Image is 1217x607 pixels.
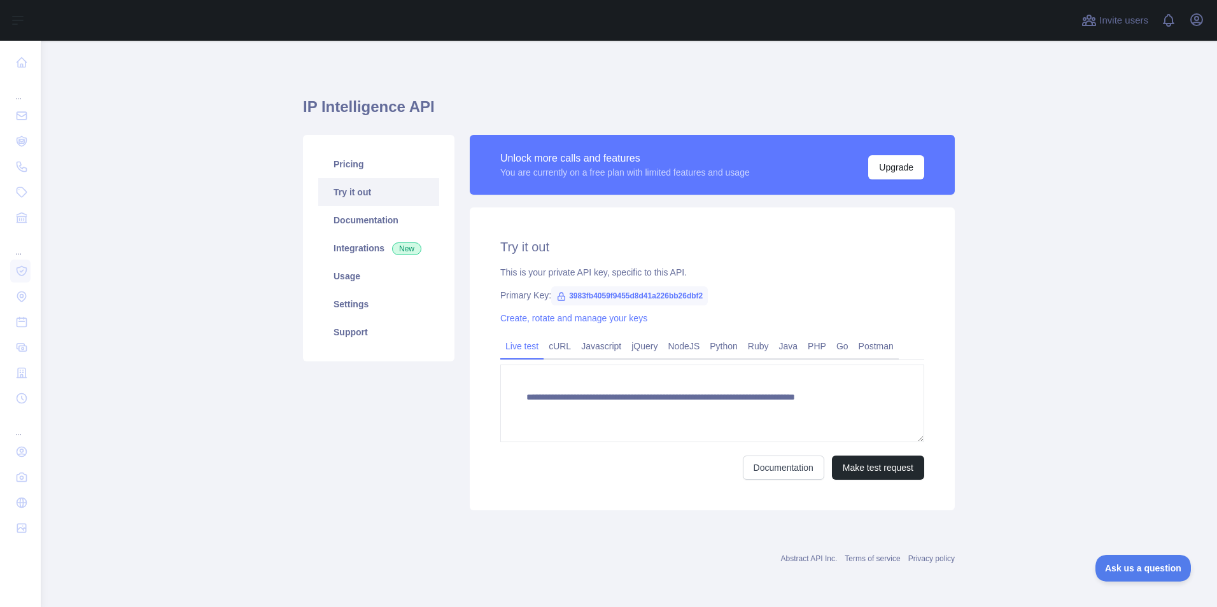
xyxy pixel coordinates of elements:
a: cURL [544,336,576,356]
span: 3983fb4059f9455d8d41a226bb26dbf2 [551,286,708,305]
div: ... [10,232,31,257]
button: Upgrade [868,155,924,179]
a: Integrations New [318,234,439,262]
a: NodeJS [663,336,705,356]
a: Ruby [743,336,774,356]
a: Privacy policy [908,554,955,563]
a: Support [318,318,439,346]
a: Go [831,336,854,356]
a: Usage [318,262,439,290]
div: Primary Key: [500,289,924,302]
div: Unlock more calls and features [500,151,750,166]
button: Make test request [832,456,924,480]
a: Settings [318,290,439,318]
a: Python [705,336,743,356]
h2: Try it out [500,238,924,256]
a: Documentation [743,456,824,480]
a: Pricing [318,150,439,178]
a: Create, rotate and manage your keys [500,313,647,323]
a: Try it out [318,178,439,206]
iframe: Toggle Customer Support [1095,555,1192,582]
div: ... [10,76,31,102]
a: Postman [854,336,899,356]
a: Java [774,336,803,356]
button: Invite users [1079,10,1151,31]
div: ... [10,412,31,438]
div: You are currently on a free plan with limited features and usage [500,166,750,179]
h1: IP Intelligence API [303,97,955,127]
a: Abstract API Inc. [781,554,838,563]
a: jQuery [626,336,663,356]
a: Documentation [318,206,439,234]
span: Invite users [1099,13,1148,28]
a: Live test [500,336,544,356]
div: This is your private API key, specific to this API. [500,266,924,279]
a: Javascript [576,336,626,356]
a: PHP [803,336,831,356]
a: Terms of service [845,554,900,563]
span: New [392,242,421,255]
